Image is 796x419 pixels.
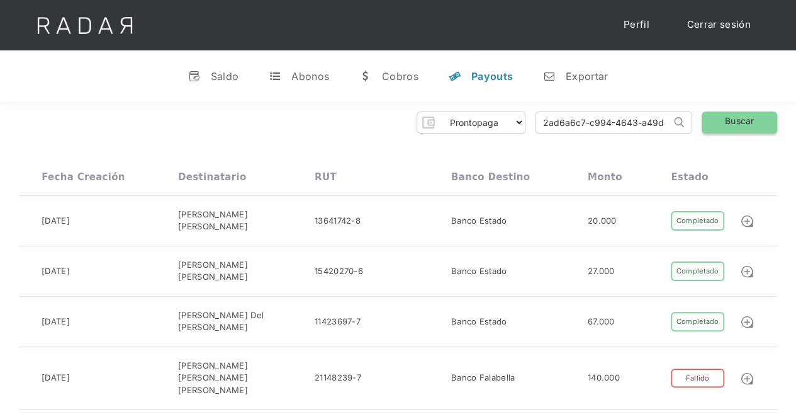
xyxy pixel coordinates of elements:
div: [PERSON_NAME] [PERSON_NAME] [178,209,315,233]
div: Saldo [211,70,239,83]
div: Exportar [566,70,608,83]
div: Banco Estado [451,265,507,278]
div: Cobros [382,70,418,83]
img: Detalle [740,265,754,278]
img: Detalle [740,372,754,386]
div: Completado [671,261,724,281]
input: Busca por ID [535,112,671,133]
div: Fallido [671,369,724,388]
div: [DATE] [42,316,70,328]
div: t [269,70,281,83]
div: 11423697-7 [315,316,361,328]
div: 67.000 [588,316,615,328]
div: Payouts [471,70,513,83]
div: 27.000 [588,265,615,278]
div: Banco Falabella [451,372,515,384]
img: Detalle [740,315,754,329]
div: Monto [588,171,622,183]
form: Form [417,112,525,134]
a: Perfil [611,13,662,37]
div: Abonos [291,70,329,83]
div: v [188,70,201,83]
div: [DATE] [42,265,70,278]
div: Banco Estado [451,215,507,227]
div: 140.000 [588,372,620,384]
div: y [449,70,461,83]
div: Completado [671,312,724,331]
div: Banco Estado [451,316,507,328]
a: Buscar [702,112,777,134]
img: Detalle [740,214,754,228]
div: 13641742-8 [315,215,361,227]
div: RUT [315,171,337,183]
div: Estado [671,171,708,183]
div: Completado [671,211,724,231]
div: Banco destino [451,171,530,183]
div: Fecha creación [42,171,125,183]
div: [DATE] [42,215,70,227]
div: 21148239-7 [315,372,361,384]
a: Cerrar sesión [675,13,763,37]
div: [DATE] [42,372,70,384]
div: Destinatario [178,171,246,183]
div: 20.000 [588,215,617,227]
div: 15420270-6 [315,265,363,278]
div: [PERSON_NAME] [PERSON_NAME] [178,259,315,284]
div: [PERSON_NAME] Del [PERSON_NAME] [178,309,315,334]
div: w [359,70,372,83]
div: n [543,70,556,83]
div: [PERSON_NAME] [PERSON_NAME] [PERSON_NAME] [178,360,315,397]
